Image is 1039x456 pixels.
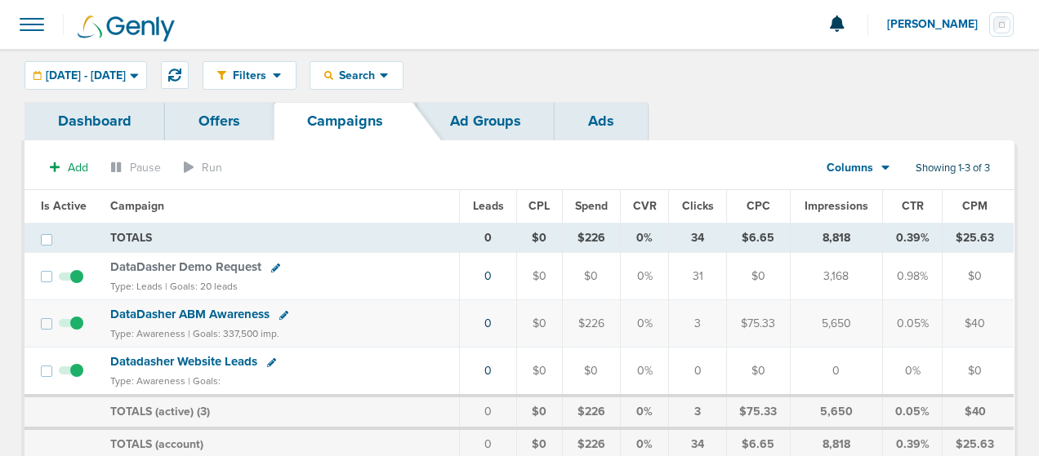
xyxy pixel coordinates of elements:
[460,396,516,428] td: 0
[882,300,943,348] td: 0.05%
[562,348,620,396] td: $0
[68,161,88,175] span: Add
[562,223,620,253] td: $226
[790,253,882,300] td: 3,168
[110,199,164,213] span: Campaign
[100,396,459,428] td: TOTALS (active) ( )
[41,199,87,213] span: Is Active
[887,19,989,30] span: [PERSON_NAME]
[805,199,868,213] span: Impressions
[669,223,726,253] td: 34
[943,300,1014,348] td: $40
[621,223,669,253] td: 0%
[110,259,261,274] span: DataDasher Demo Request
[473,199,504,213] span: Leads
[110,354,257,369] span: Datadasher Website Leads
[417,102,555,140] a: Ad Groups
[726,396,790,428] td: $75.33
[562,253,620,300] td: $0
[110,281,163,292] small: Type: Leads
[78,15,175,42] img: Genly
[200,405,207,418] span: 3
[882,348,943,396] td: 0%
[790,300,882,348] td: 5,650
[943,348,1014,396] td: $0
[747,199,770,213] span: CPC
[943,223,1014,253] td: $25.63
[943,396,1014,428] td: $40
[165,102,274,140] a: Offers
[188,375,221,387] small: | Goals:
[110,307,270,321] span: DataDasher ABM Awareness
[943,253,1014,300] td: $0
[333,69,380,82] span: Search
[188,328,279,339] small: | Goals: 337,500 imp.
[726,348,790,396] td: $0
[669,396,726,428] td: 3
[562,396,620,428] td: $226
[633,199,657,213] span: CVR
[516,300,562,348] td: $0
[528,199,550,213] span: CPL
[669,300,726,348] td: 3
[682,199,714,213] span: Clicks
[516,223,562,253] td: $0
[165,281,238,292] small: | Goals: 20 leads
[516,396,562,428] td: $0
[516,348,562,396] td: $0
[790,396,882,428] td: 5,650
[790,223,882,253] td: 8,818
[555,102,648,140] a: Ads
[621,396,669,428] td: 0%
[460,223,516,253] td: 0
[790,348,882,396] td: 0
[882,253,943,300] td: 0.98%
[669,348,726,396] td: 0
[827,160,873,176] span: Columns
[562,300,620,348] td: $226
[226,69,273,82] span: Filters
[274,102,417,140] a: Campaigns
[484,364,492,378] a: 0
[669,253,726,300] td: 31
[25,102,165,140] a: Dashboard
[46,70,126,82] span: [DATE] - [DATE]
[882,223,943,253] td: 0.39%
[621,348,669,396] td: 0%
[484,269,492,283] a: 0
[902,199,924,213] span: CTR
[962,199,988,213] span: CPM
[882,396,943,428] td: 0.05%
[726,253,790,300] td: $0
[575,199,608,213] span: Spend
[484,317,492,330] a: 0
[726,300,790,348] td: $75.33
[621,253,669,300] td: 0%
[621,300,669,348] td: 0%
[110,375,185,387] small: Type: Awareness
[726,223,790,253] td: $6.65
[110,328,185,339] small: Type: Awareness
[41,156,97,179] button: Add
[916,162,990,175] span: Showing 1-3 of 3
[100,223,459,253] td: TOTALS
[516,253,562,300] td: $0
